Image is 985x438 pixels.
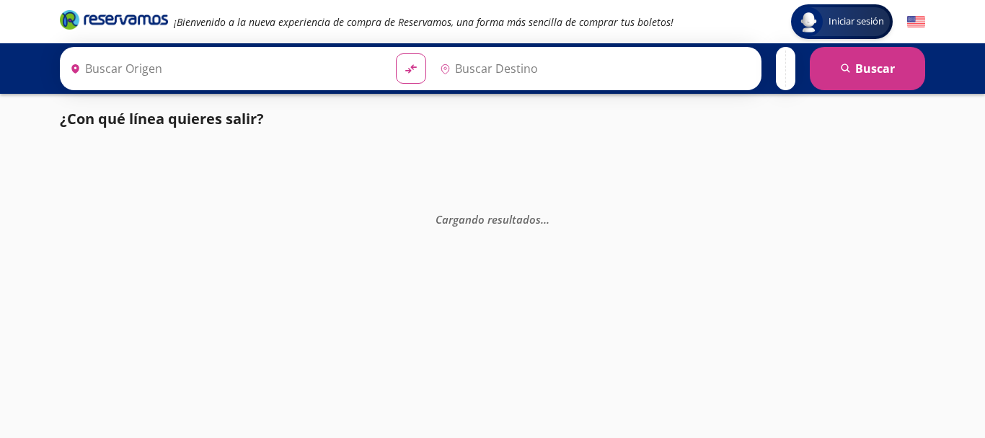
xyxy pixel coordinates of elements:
span: . [541,211,544,226]
button: English [907,13,925,31]
em: Cargando resultados [436,211,549,226]
input: Buscar Origen [64,51,384,87]
a: Brand Logo [60,9,168,35]
i: Brand Logo [60,9,168,30]
button: Buscar [810,47,925,90]
span: . [544,211,547,226]
em: ¡Bienvenido a la nueva experiencia de compra de Reservamos, una forma más sencilla de comprar tus... [174,15,673,29]
input: Buscar Destino [434,51,754,87]
span: . [547,211,549,226]
span: Iniciar sesión [823,14,890,29]
p: ¿Con qué línea quieres salir? [60,108,264,130]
